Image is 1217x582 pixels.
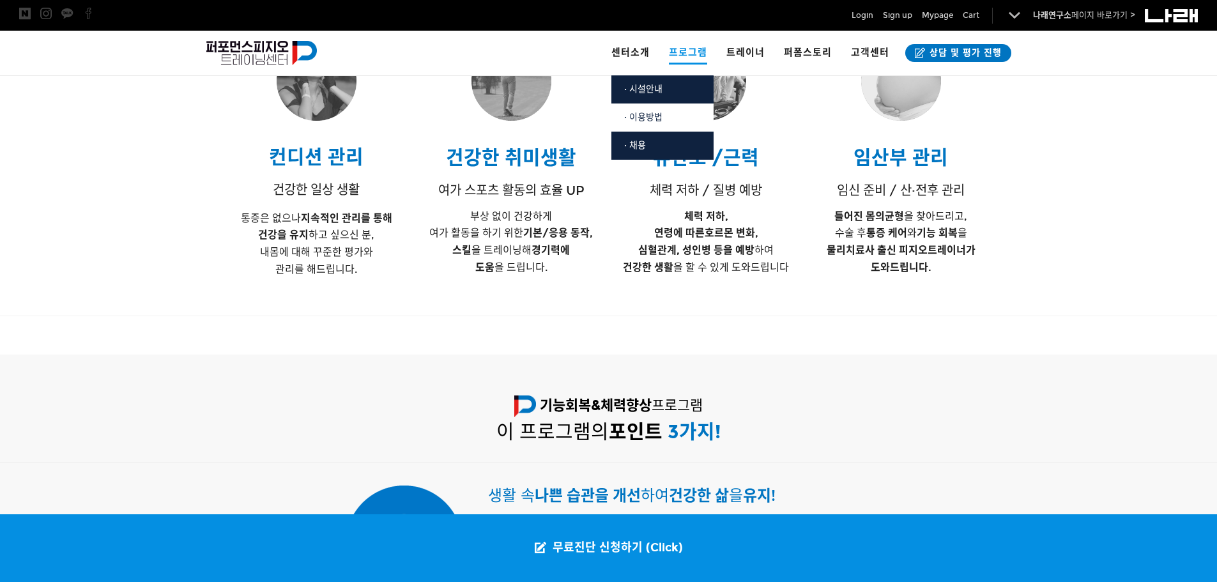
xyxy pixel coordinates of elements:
[926,47,1002,59] span: 상담 및 평가 진행
[963,9,979,22] a: Cart
[522,514,696,582] a: 무료진단 신청하기 (Click)
[905,44,1011,62] a: 상담 및 평가 진행
[611,103,714,132] a: · 이용방법
[654,227,705,239] strong: 연령에 따른
[611,132,714,160] a: · 채용
[241,212,301,224] span: 통증은 없으나
[532,244,570,256] strong: 경기력에
[258,229,374,241] span: 하고 싶으신 분,
[496,420,662,443] span: 이 프로그램의
[611,47,650,58] span: 센터소개
[277,41,356,121] img: 컨디션관리 - 예시 아이콘
[452,244,471,256] strong: 스킬
[726,47,765,58] span: 트레이너
[715,420,721,443] strong: !
[827,244,976,256] strong: 물리치료사 출신 피지오트레이너가
[301,212,392,224] strong: 지속적인 관리를 통해
[853,146,948,169] span: 임산부 관리
[638,244,774,256] span: 하여
[784,47,832,58] span: 퍼폼스토리
[624,140,646,151] span: · 채용
[652,397,703,414] span: 프로그램
[475,261,547,273] span: 을 드립니다.
[774,31,841,75] a: 퍼폼스토리
[841,31,899,75] a: 고객센터
[883,9,912,22] a: Sign up
[669,42,707,65] span: 프로그램
[684,210,728,222] strong: 체력 저하,
[861,41,941,121] img: 임산부 - 예시 아이콘
[669,486,729,505] strong: 건강한 삶
[1033,10,1135,20] a: 나래연구소페이지 바로가기 >
[623,261,673,273] strong: 건강한 생활
[624,84,662,95] span: · 시설안내
[623,261,789,273] span: 을 할 수 있게 도와드립니다
[514,395,536,417] img: 퍼포먼스피지오 심볼 로고
[523,227,593,239] strong: 기본/응용 동작,
[470,210,552,222] span: 부상 없이 건강하게
[668,420,679,443] strong: 3
[273,182,360,197] span: 건강한 일상 생활
[609,420,662,443] strong: 포인트
[871,261,931,273] strong: 도와드립니다.
[837,183,965,198] span: 임신 준비 / 산·전후 관리
[488,487,776,505] span: 생활 속 하여 을 !
[1033,10,1071,20] strong: 나래연구소
[679,420,715,443] strong: 가지
[851,47,889,58] span: 고객센터
[270,246,373,258] span: 몸에 대해 꾸준한 평가와
[471,41,551,121] img: 건강한 취미생활 - 예시 아이콘
[852,9,873,22] a: Login
[611,75,714,103] a: · 시설안내
[885,210,967,222] span: 을 찾아드리고,
[659,31,717,75] a: 프로그램
[650,183,762,198] span: 체력 저하 / 질병 예방
[535,486,641,505] strong: 나쁜 습관을 개선
[624,112,662,123] span: · 이용방법
[917,227,958,239] strong: 기능 회복
[475,261,494,273] strong: 도움
[452,244,532,256] span: 을 트레이닝해
[705,227,758,239] strong: 호르몬 변화,
[540,397,652,414] span: 기능회복&체력향상
[717,31,774,75] a: 트레이너
[258,229,309,241] strong: 건강을 유지
[275,263,357,275] span: 관리를 해드립니다.
[835,227,967,239] span: 수술 후 와 을
[429,227,593,239] span: 여가 활동을 하기 위한
[260,246,270,258] span: 내
[446,146,576,169] span: 건강한 취미생활
[269,146,364,169] span: 컨디션 관리
[602,31,659,75] a: 센터소개
[834,210,885,222] strong: 틀어진 몸의
[438,183,585,198] span: 여가 스포츠 활동의 효율 UP
[922,9,953,22] a: Mypage
[866,227,907,239] strong: 통증 케어
[885,210,904,222] strong: 균형
[638,244,754,256] strong: 심혈관계, 성인병 등을 예방
[743,486,771,505] strong: 유지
